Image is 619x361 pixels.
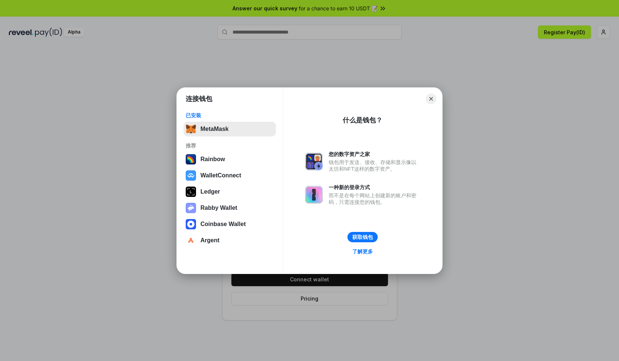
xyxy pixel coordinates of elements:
[329,159,420,172] div: 钱包用于发送、接收、存储和显示像以太坊和NFT这样的数字资产。
[348,247,377,256] a: 了解更多
[200,172,241,179] div: WalletConnect
[186,203,196,213] img: svg+xml,%3Csvg%20xmlns%3D%22http%3A%2F%2Fwww.w3.org%2F2000%2Fsvg%22%20fill%3D%22none%22%20viewBox...
[347,232,378,242] button: 获取钱包
[183,122,276,136] button: MetaMask
[186,170,196,181] img: svg+xml,%3Csvg%20width%3D%2228%22%20height%3D%2228%22%20viewBox%3D%220%200%2028%2028%22%20fill%3D...
[183,184,276,199] button: Ledger
[186,94,212,103] h1: 连接钱包
[329,184,420,191] div: 一种新的登录方式
[200,205,237,211] div: Rabby Wallet
[183,201,276,215] button: Rabby Wallet
[200,156,225,163] div: Rainbow
[186,154,196,164] img: svg+xml,%3Csvg%20width%3D%22120%22%20height%3D%22120%22%20viewBox%3D%220%200%20120%20120%22%20fil...
[426,94,436,104] button: Close
[305,153,323,170] img: svg+xml,%3Csvg%20xmlns%3D%22http%3A%2F%2Fwww.w3.org%2F2000%2Fsvg%22%20fill%3D%22none%22%20viewBox...
[186,187,196,197] img: svg+xml,%3Csvg%20xmlns%3D%22http%3A%2F%2Fwww.w3.org%2F2000%2Fsvg%22%20width%3D%2228%22%20height%3...
[186,142,274,149] div: 推荐
[352,234,373,240] div: 获取钱包
[186,112,274,119] div: 已安装
[183,168,276,183] button: WalletConnect
[200,188,220,195] div: Ledger
[186,235,196,246] img: svg+xml,%3Csvg%20width%3D%2228%22%20height%3D%2228%22%20viewBox%3D%220%200%2028%2028%22%20fill%3D...
[329,192,420,205] div: 而不是在每个网站上创建新的账户和密码，只需连接您的钱包。
[200,237,220,244] div: Argent
[352,248,373,255] div: 了解更多
[305,186,323,204] img: svg+xml,%3Csvg%20xmlns%3D%22http%3A%2F%2Fwww.w3.org%2F2000%2Fsvg%22%20fill%3D%22none%22%20viewBox...
[200,126,228,132] div: MetaMask
[183,233,276,248] button: Argent
[183,217,276,232] button: Coinbase Wallet
[183,152,276,167] button: Rainbow
[186,124,196,134] img: svg+xml,%3Csvg%20fill%3D%22none%22%20height%3D%2233%22%20viewBox%3D%220%200%2035%2033%22%20width%...
[329,151,420,157] div: 您的数字资产之家
[186,219,196,229] img: svg+xml,%3Csvg%20width%3D%2228%22%20height%3D%2228%22%20viewBox%3D%220%200%2028%2028%22%20fill%3D...
[343,116,382,125] div: 什么是钱包？
[200,221,246,228] div: Coinbase Wallet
